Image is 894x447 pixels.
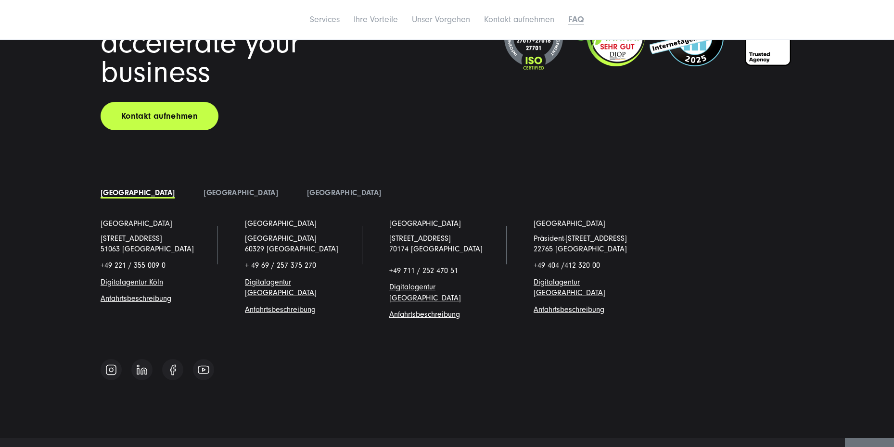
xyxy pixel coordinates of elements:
[245,305,311,314] a: Anfahrtsbeschreibun
[389,218,461,229] a: [GEOGRAPHIC_DATA]
[101,218,172,229] a: [GEOGRAPHIC_DATA]
[307,188,381,197] a: [GEOGRAPHIC_DATA]
[568,14,584,25] a: FAQ
[389,234,451,243] a: [STREET_ADDRESS]
[564,261,600,270] span: 412 320 00
[105,364,117,376] img: Follow us on Instagram
[101,102,218,130] a: Kontakt aufnehmen
[245,278,317,297] a: Digitalagentur [GEOGRAPHIC_DATA]
[170,364,176,375] img: Follow us on Facebook
[534,261,600,270] span: +49 404 /
[198,365,209,374] img: Follow us on Youtube
[101,294,171,303] a: Anfahrtsbeschreibung
[534,233,649,255] p: Präsident-[STREET_ADDRESS] 22765 [GEOGRAPHIC_DATA]
[389,310,460,319] a: Anfahrtsbeschreibung
[534,305,604,314] a: Anfahrtsbeschreibung
[310,14,340,25] a: Services
[159,278,163,286] a: n
[534,218,605,229] a: [GEOGRAPHIC_DATA]
[137,364,147,375] img: Follow us on Linkedin
[534,278,605,297] a: Digitalagentur [GEOGRAPHIC_DATA]
[245,305,316,314] span: g
[389,283,461,302] a: Digitalagentur [GEOGRAPHIC_DATA]
[389,245,483,253] a: 70174 [GEOGRAPHIC_DATA]
[484,14,554,25] a: Kontakt aufnehmen
[245,261,316,270] span: + 49 69 / 257 375 270
[245,234,317,243] span: [GEOGRAPHIC_DATA]
[101,260,216,271] p: +49 221 / 355 009 0
[101,234,162,243] a: [STREET_ADDRESS]
[389,266,458,275] span: +49 711 / 252 470 51
[101,245,194,253] a: 51063 [GEOGRAPHIC_DATA]
[204,188,278,197] a: [GEOGRAPHIC_DATA]
[101,188,175,197] a: [GEOGRAPHIC_DATA]
[245,245,338,253] a: 60329 [GEOGRAPHIC_DATA]
[245,218,317,229] a: [GEOGRAPHIC_DATA]
[354,14,398,25] a: Ihre Vorteile
[101,278,159,286] a: Digitalagentur Köl
[412,14,470,25] a: Unser Vorgehen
